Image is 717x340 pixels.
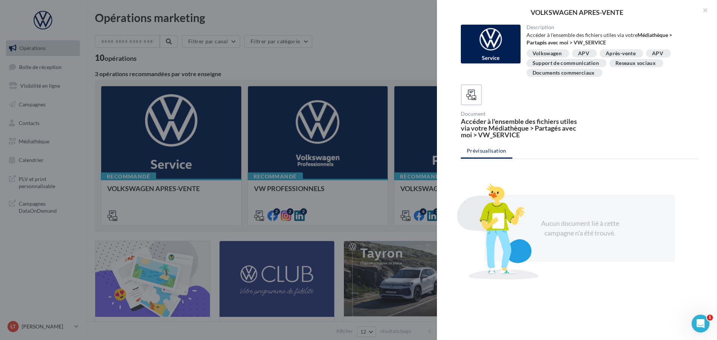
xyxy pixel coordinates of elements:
[707,315,713,321] span: 1
[533,219,627,238] div: Aucun document lié à cette campagne n'a été trouvé.
[527,31,693,46] div: Accéder à l'ensemble des fichiers utiles via votre
[606,51,636,56] div: Après-vente
[615,60,656,66] div: Reseaux sociaux
[449,9,705,16] div: VOLKSWAGEN APRES-VENTE
[578,51,589,56] div: APV
[652,51,663,56] div: APV
[527,25,693,30] div: Description
[533,70,595,76] div: Documents commerciaux
[533,51,562,56] div: Volkswagen
[692,315,710,333] iframe: Intercom live chat
[533,60,599,66] div: Support de communication
[461,118,577,138] div: Accéder à l'ensemble des fichiers utiles via votre Médiathèque > Partagés avec moi > VW_SERVICE
[461,111,577,116] div: Document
